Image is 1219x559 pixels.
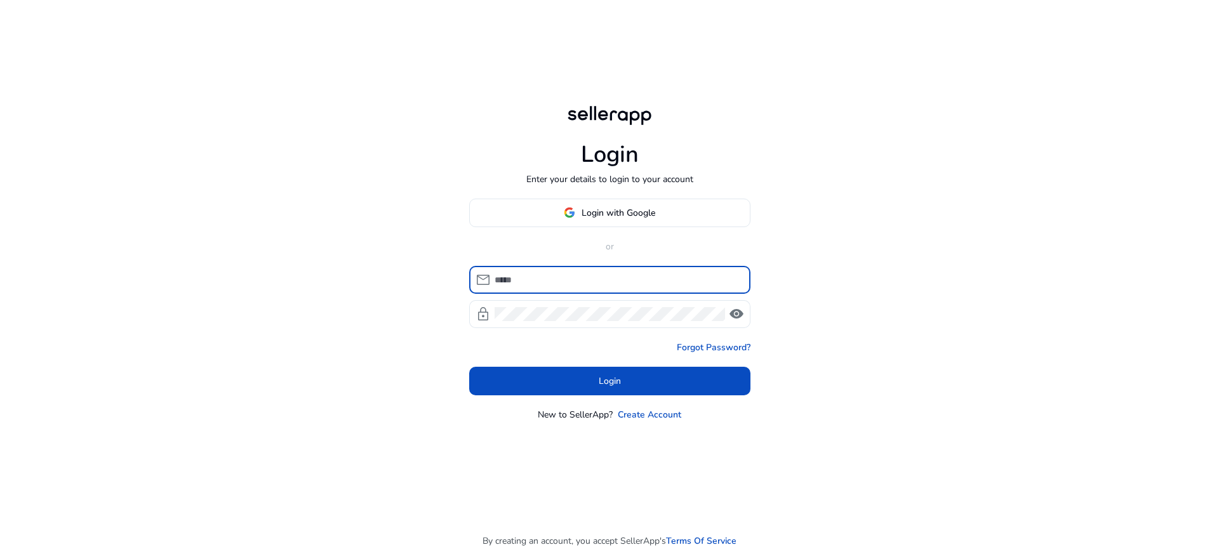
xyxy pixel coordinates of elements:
[476,306,491,322] span: lock
[469,199,750,227] button: Login with Google
[469,240,750,253] p: or
[538,408,613,421] p: New to SellerApp?
[599,374,621,388] span: Login
[666,534,736,548] a: Terms Of Service
[618,408,681,421] a: Create Account
[476,272,491,287] span: mail
[677,341,750,354] a: Forgot Password?
[526,173,693,186] p: Enter your details to login to your account
[581,141,639,168] h1: Login
[469,367,750,395] button: Login
[729,306,744,322] span: visibility
[564,207,575,218] img: google-logo.svg
[582,206,655,220] span: Login with Google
